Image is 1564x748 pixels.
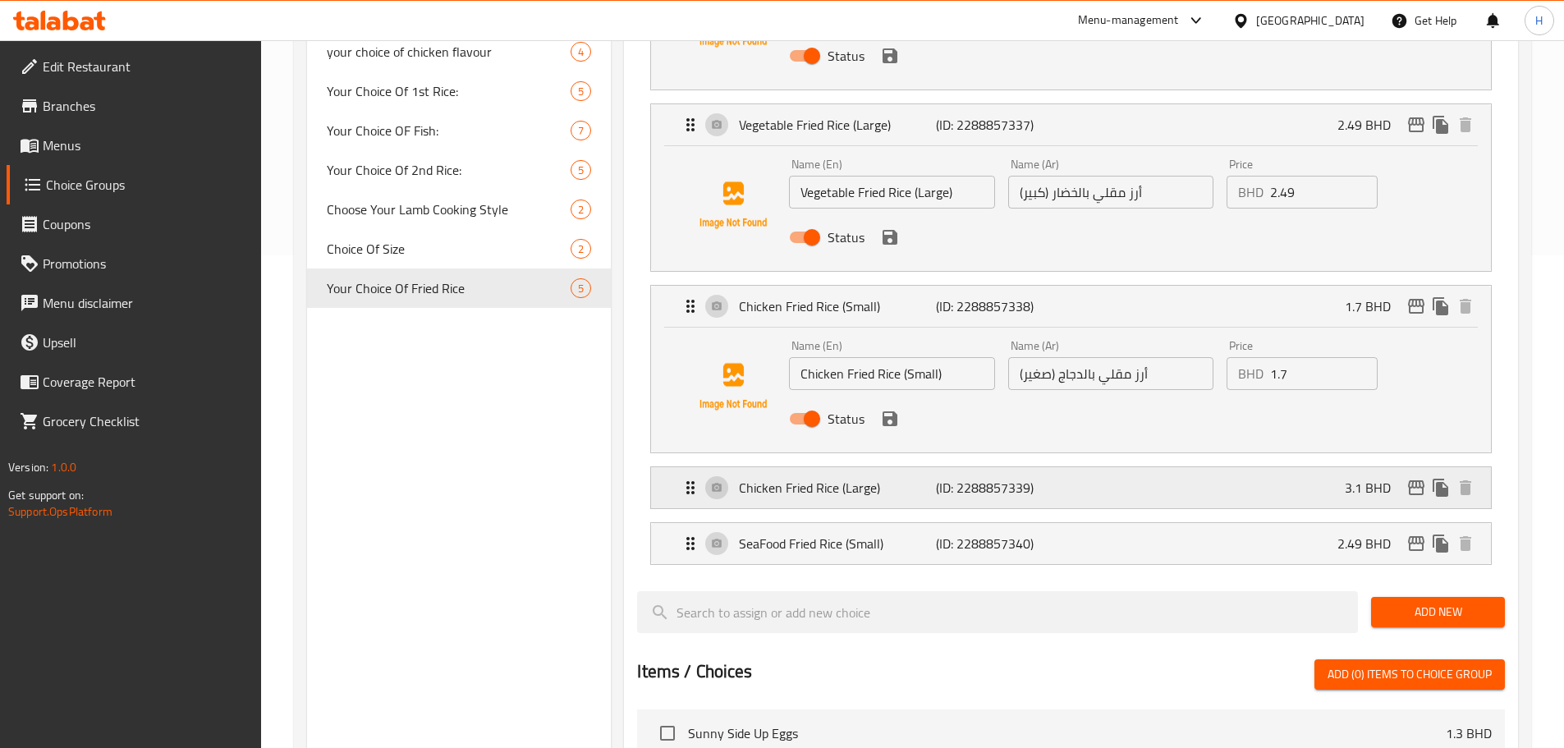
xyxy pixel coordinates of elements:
div: [GEOGRAPHIC_DATA] [1256,11,1364,30]
a: Grocery Checklist [7,402,261,441]
li: ExpandVegetable Fried Rice (Large)Name (En)Name (Ar)PriceBHDStatussave [637,97,1505,278]
span: Get support on: [8,484,84,506]
div: Your Choice OF Fish:7 [307,111,612,150]
a: Branches [7,86,261,126]
a: Edit Restaurant [7,47,261,86]
span: Status [828,227,865,247]
a: Support.OpsPlatform [8,501,112,522]
li: Expand [637,460,1505,516]
button: edit [1404,475,1429,500]
button: delete [1453,112,1478,137]
div: Expand [651,523,1491,564]
span: 2 [571,241,590,257]
div: Choices [571,121,591,140]
div: Choices [571,81,591,101]
a: Coverage Report [7,362,261,402]
button: save [878,44,902,68]
a: Promotions [7,244,261,283]
a: Choice Groups [7,165,261,204]
input: Enter name En [789,357,994,390]
div: your choice of chicken flavour4 [307,32,612,71]
span: Coverage Report [43,372,248,392]
input: Enter name En [789,176,994,209]
p: (ID: 2288857339) [936,478,1067,498]
div: Your Choice Of Fried Rice5 [307,268,612,308]
input: Please enter price [1270,357,1378,390]
p: BHD [1238,364,1264,383]
p: Vegetable Fried Rice (Large) [739,115,935,135]
span: Promotions [43,254,248,273]
span: Choice Of Size [327,239,571,259]
p: 1.3 BHD [1446,723,1492,743]
a: Menus [7,126,261,165]
li: ExpandChicken Fried Rice (Small)Name (En)Name (Ar)PriceBHDStatussave [637,278,1505,460]
button: edit [1404,112,1429,137]
div: Menu-management [1078,11,1179,30]
div: Choices [571,160,591,180]
button: save [878,406,902,431]
a: Upsell [7,323,261,362]
span: H [1535,11,1543,30]
span: Status [828,46,865,66]
button: Add (0) items to choice group [1314,659,1505,690]
span: Your Choice Of Fried Rice [327,278,571,298]
button: delete [1453,294,1478,319]
p: BHD [1238,182,1264,202]
div: Expand [651,286,1491,327]
button: duplicate [1429,531,1453,556]
p: 3.1 BHD [1345,478,1404,498]
p: 2.49 BHD [1337,115,1404,135]
span: Edit Restaurant [43,57,248,76]
img: Vegetable Fried Rice (Large) [681,153,786,258]
button: delete [1453,475,1478,500]
button: edit [1404,294,1429,319]
a: Coupons [7,204,261,244]
button: duplicate [1429,475,1453,500]
button: duplicate [1429,294,1453,319]
span: Menus [43,135,248,155]
span: Add New [1384,602,1492,622]
span: Your Choice OF Fish: [327,121,571,140]
p: (ID: 2288857338) [936,296,1067,316]
button: Add New [1371,597,1505,627]
span: your choice of chicken flavour [327,42,571,62]
p: (ID: 2288857340) [936,534,1067,553]
p: SeaFood Fried Rice (Small) [739,534,935,553]
span: 1.0.0 [51,457,76,478]
span: Sunny Side Up Eggs [688,723,1446,743]
p: 1.7 BHD [1345,296,1404,316]
span: Version: [8,457,48,478]
span: 4 [571,44,590,60]
input: Please enter price [1270,176,1378,209]
span: Status [828,409,865,429]
div: Choices [571,42,591,62]
span: 5 [571,84,590,99]
div: Choices [571,200,591,219]
input: Enter name Ar [1008,357,1213,390]
div: Choose Your Lamb Cooking Style2 [307,190,612,229]
span: Choose Your Lamb Cooking Style [327,200,571,219]
span: Your Choice Of 2nd Rice: [327,160,571,180]
button: duplicate [1429,112,1453,137]
span: 5 [571,281,590,296]
span: 2 [571,202,590,218]
span: Choice Groups [46,175,248,195]
div: Your Choice Of 2nd Rice:5 [307,150,612,190]
span: Grocery Checklist [43,411,248,431]
span: 7 [571,123,590,139]
p: Chicken Fried Rice (Large) [739,478,935,498]
p: 2.49 BHD [1337,534,1404,553]
div: Choice Of Size2 [307,229,612,268]
div: Choices [571,278,591,298]
li: Expand [637,516,1505,571]
div: Choices [571,239,591,259]
button: save [878,225,902,250]
p: (ID: 2288857337) [936,115,1067,135]
img: Chicken Fried Rice (Small) [681,334,786,439]
div: Expand [651,467,1491,508]
span: Upsell [43,333,248,352]
span: 5 [571,163,590,178]
button: delete [1453,531,1478,556]
p: Chicken Fried Rice (Small) [739,296,935,316]
button: edit [1404,531,1429,556]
